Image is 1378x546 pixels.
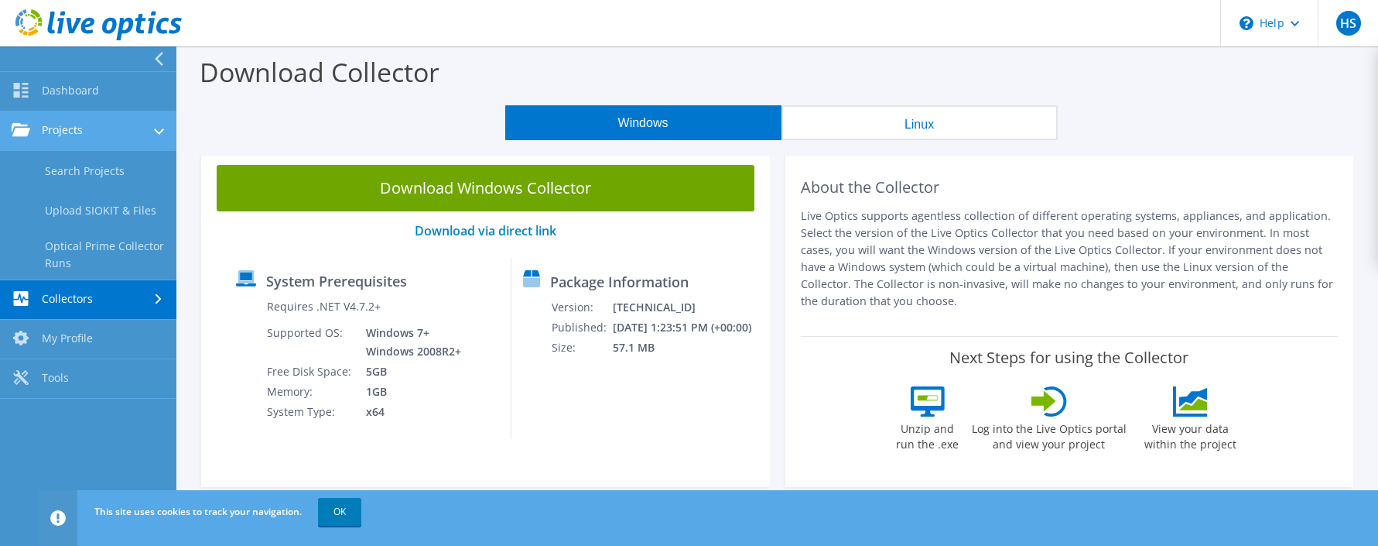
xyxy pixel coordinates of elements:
td: Version: [551,297,612,318]
label: Unzip and run the .exe [892,417,963,452]
td: [TECHNICAL_ID] [612,297,763,318]
td: x64 [354,402,464,422]
td: [DATE] 1:23:51 PM (+00:00) [612,318,763,338]
svg: \n [1240,16,1253,30]
a: Download via direct link [415,222,556,239]
td: Memory: [266,382,354,402]
h2: About the Collector [801,178,1339,197]
td: Free Disk Space: [266,362,354,382]
td: Supported OS: [266,323,354,362]
p: Live Optics supports agentless collection of different operating systems, appliances, and applica... [801,208,1339,310]
label: Log into the Live Optics portal and view your project [971,417,1127,452]
label: Package Information [550,274,689,290]
td: System Type: [266,402,354,422]
button: Windows [505,105,781,140]
td: Windows 7+ Windows 2008R2+ [354,323,464,362]
a: Download Windows Collector [217,165,754,211]
a: OK [318,498,361,526]
button: Linux [781,105,1058,140]
span: HS [1336,11,1361,36]
td: 1GB [354,382,464,402]
label: Download Collector [200,54,439,90]
td: 5GB [354,362,464,382]
label: System Prerequisites [266,273,407,289]
label: Requires .NET V4.7.2+ [267,299,381,314]
td: Published: [551,318,612,338]
span: This site uses cookies to track your navigation. [94,505,302,518]
label: Next Steps for using the Collector [949,349,1188,367]
label: View your data within the project [1135,417,1246,452]
td: Size: [551,338,612,358]
td: 57.1 MB [612,338,763,358]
